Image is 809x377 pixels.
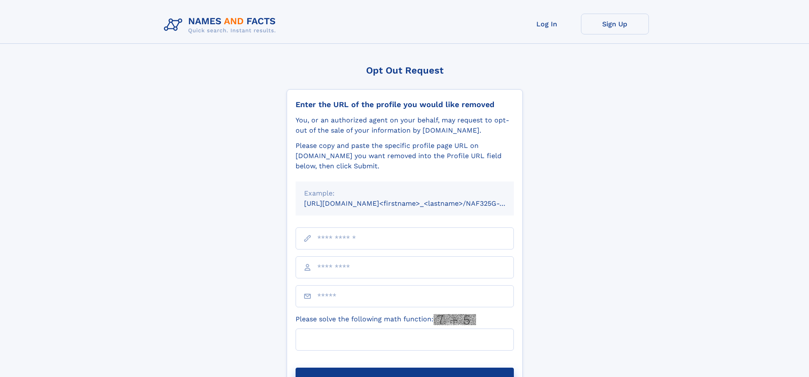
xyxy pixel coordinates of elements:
[513,14,581,34] a: Log In
[296,314,476,325] label: Please solve the following math function:
[296,115,514,136] div: You, or an authorized agent on your behalf, may request to opt-out of the sale of your informatio...
[581,14,649,34] a: Sign Up
[161,14,283,37] img: Logo Names and Facts
[296,141,514,171] div: Please copy and paste the specific profile page URL on [DOMAIN_NAME] you want removed into the Pr...
[304,199,530,207] small: [URL][DOMAIN_NAME]<firstname>_<lastname>/NAF325G-xxxxxxxx
[296,100,514,109] div: Enter the URL of the profile you would like removed
[304,188,505,198] div: Example:
[287,65,523,76] div: Opt Out Request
